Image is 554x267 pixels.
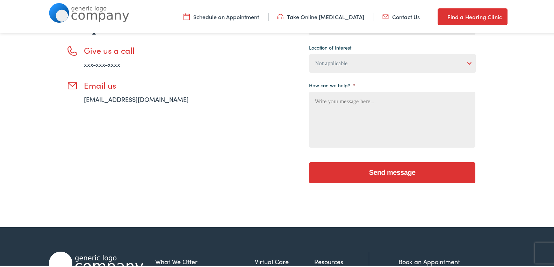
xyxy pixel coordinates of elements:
[309,43,351,49] label: Location of Interest
[309,81,355,87] label: How can we help?
[155,255,255,265] a: What We Offer
[255,255,314,265] a: Virtual Care
[382,12,420,19] a: Contact Us
[382,12,389,19] img: utility icon
[438,7,508,24] a: Find a Hearing Clinic
[309,161,475,182] input: Send message
[438,11,444,20] img: utility icon
[398,256,460,265] a: Book an Appointment
[277,12,283,19] img: utility icon
[84,94,189,102] a: [EMAIL_ADDRESS][DOMAIN_NAME]
[84,79,210,89] h3: Email us
[184,12,259,19] a: Schedule an Appointment
[84,44,210,54] h3: Give us a call
[277,12,364,19] a: Take Online [MEDICAL_DATA]
[184,12,190,19] img: utility icon
[314,255,369,265] a: Resources
[84,59,120,67] a: xxx-xxx-xxxx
